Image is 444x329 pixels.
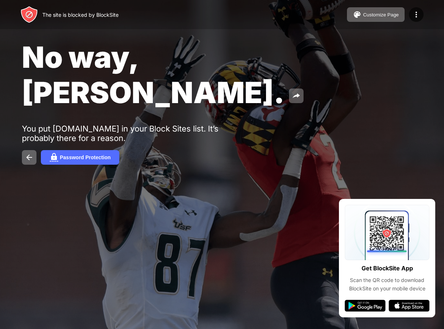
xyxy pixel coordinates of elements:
[345,300,386,312] img: google-play.svg
[362,263,413,274] div: Get BlockSite App
[412,10,421,19] img: menu-icon.svg
[41,150,119,165] button: Password Protection
[60,154,111,160] div: Password Protection
[345,205,429,260] img: qrcode.svg
[389,300,429,312] img: app-store.svg
[345,276,429,293] div: Scan the QR code to download BlockSite on your mobile device
[22,39,285,110] span: No way, [PERSON_NAME].
[292,91,301,100] img: share.svg
[347,7,405,22] button: Customize Page
[363,12,399,17] div: Customize Page
[353,10,362,19] img: pallet.svg
[20,6,38,23] img: header-logo.svg
[25,153,34,162] img: back.svg
[42,12,119,18] div: The site is blocked by BlockSite
[22,124,247,143] div: You put [DOMAIN_NAME] in your Block Sites list. It’s probably there for a reason.
[50,153,58,162] img: password.svg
